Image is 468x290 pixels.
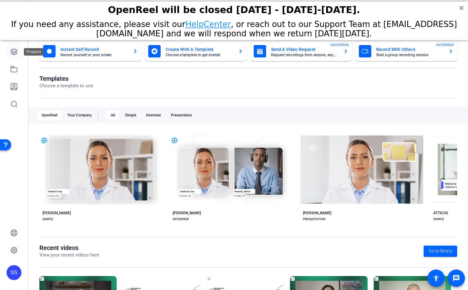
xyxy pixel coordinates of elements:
[107,110,119,120] div: All
[433,211,448,215] div: ATTICUS
[39,244,99,251] h1: Recent videos
[39,41,141,61] button: Instant Self RecordRecord yourself or your screen
[429,248,452,254] span: Go to library
[271,46,338,53] mat-card-title: Send A Video Request
[38,110,61,120] div: OpenReel
[42,211,71,215] div: [PERSON_NAME]
[121,110,140,120] div: Simple
[376,46,443,53] mat-card-title: Record With Others
[303,211,331,215] div: [PERSON_NAME]
[303,217,325,222] div: PRESENTATION
[24,48,43,56] div: Projects
[185,18,231,27] a: HelpCenter
[376,53,443,57] mat-card-subtitle: Start a group recording session
[331,43,349,47] span: ENTERPRISE
[355,41,457,61] button: Record With OthersStart a group recording sessionENTERPRISE
[8,3,460,14] div: OpenReel will be closed [DATE] - [DATE]-[DATE].
[11,18,457,37] span: If you need any assistance, please visit our , or reach out to our Support Team at [EMAIL_ADDRESS...
[250,41,352,61] button: Send A Video RequestRequest recordings from anyone, anywhereENTERPRISE
[39,75,93,82] h1: Templates
[42,217,53,222] div: SIMPLE
[7,265,21,280] div: SS
[64,110,96,120] div: Your Company
[60,53,128,57] mat-card-subtitle: Record yourself or your screen
[452,274,460,282] mat-icon: message
[142,110,165,120] div: Interview
[436,43,454,47] span: ENTERPRISE
[60,46,128,53] mat-card-title: Instant Self Record
[167,110,196,120] div: Presentation
[39,82,93,89] p: Choose a template to use
[173,211,201,215] div: [PERSON_NAME]
[424,246,457,257] a: Go to library
[166,46,233,53] mat-card-title: Create With A Template
[433,217,444,222] div: SIMPLE
[145,41,247,61] button: Create With A TemplateChoose a template to get started
[271,53,338,57] mat-card-subtitle: Request recordings from anyone, anywhere
[173,217,189,222] div: INTERVIEW
[39,251,99,259] p: View your recent videos here
[166,53,233,57] mat-card-subtitle: Choose a template to get started
[432,274,440,282] mat-icon: accessibility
